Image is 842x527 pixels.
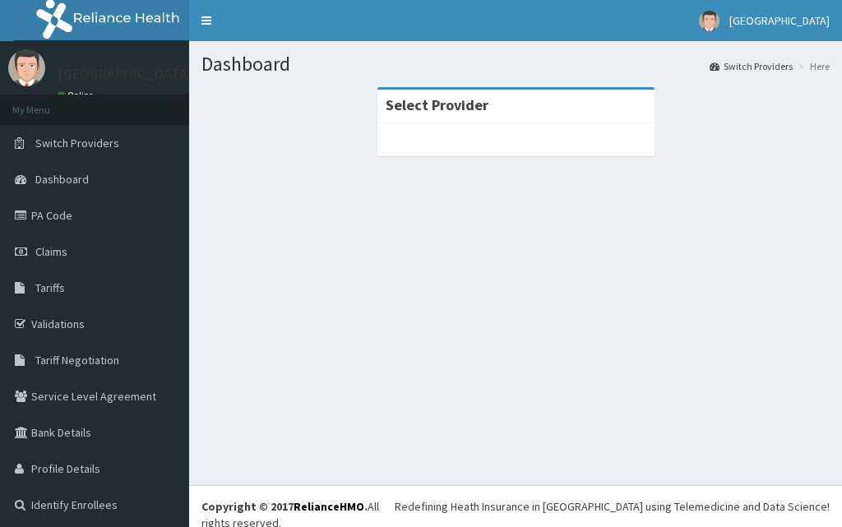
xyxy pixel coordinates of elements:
[395,498,830,515] div: Redefining Heath Insurance in [GEOGRAPHIC_DATA] using Telemedicine and Data Science!
[35,172,89,187] span: Dashboard
[294,499,364,514] a: RelianceHMO
[794,59,830,73] li: Here
[710,59,793,73] a: Switch Providers
[201,499,368,514] strong: Copyright © 2017 .
[58,67,193,81] p: [GEOGRAPHIC_DATA]
[729,13,830,28] span: [GEOGRAPHIC_DATA]
[58,90,97,101] a: Online
[386,95,488,114] strong: Select Provider
[201,53,830,75] h1: Dashboard
[35,244,67,259] span: Claims
[35,280,65,295] span: Tariffs
[35,136,119,150] span: Switch Providers
[35,353,119,368] span: Tariff Negotiation
[699,11,719,31] img: User Image
[8,49,45,86] img: User Image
